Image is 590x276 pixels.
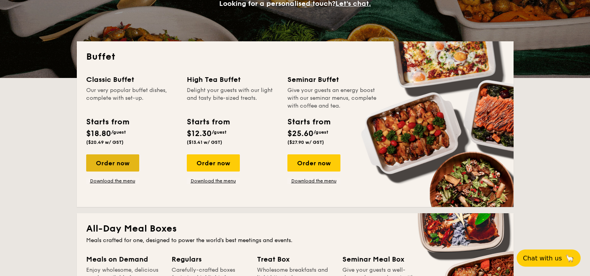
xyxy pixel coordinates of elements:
[287,87,379,110] div: Give your guests an energy boost with our seminar menus, complete with coffee and tea.
[342,254,418,265] div: Seminar Meal Box
[86,178,139,184] a: Download the menu
[523,255,562,262] span: Chat with us
[257,254,333,265] div: Treat Box
[111,129,126,135] span: /guest
[86,74,177,85] div: Classic Buffet
[287,178,340,184] a: Download the menu
[86,51,504,63] h2: Buffet
[86,223,504,235] h2: All-Day Meal Boxes
[86,254,162,265] div: Meals on Demand
[86,237,504,244] div: Meals crafted for one, designed to power the world's best meetings and events.
[86,140,124,145] span: ($20.49 w/ GST)
[314,129,328,135] span: /guest
[287,74,379,85] div: Seminar Buffet
[287,116,330,128] div: Starts from
[517,249,581,267] button: Chat with us🦙
[187,178,240,184] a: Download the menu
[86,87,177,110] div: Our very popular buffet dishes, complete with set-up.
[86,116,129,128] div: Starts from
[187,140,222,145] span: ($13.41 w/ GST)
[187,116,229,128] div: Starts from
[86,129,111,138] span: $18.80
[565,254,574,263] span: 🦙
[187,74,278,85] div: High Tea Buffet
[86,154,139,172] div: Order now
[172,254,248,265] div: Regulars
[287,140,324,145] span: ($27.90 w/ GST)
[187,154,240,172] div: Order now
[287,154,340,172] div: Order now
[212,129,227,135] span: /guest
[287,129,314,138] span: $25.60
[187,129,212,138] span: $12.30
[187,87,278,110] div: Delight your guests with our light and tasty bite-sized treats.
